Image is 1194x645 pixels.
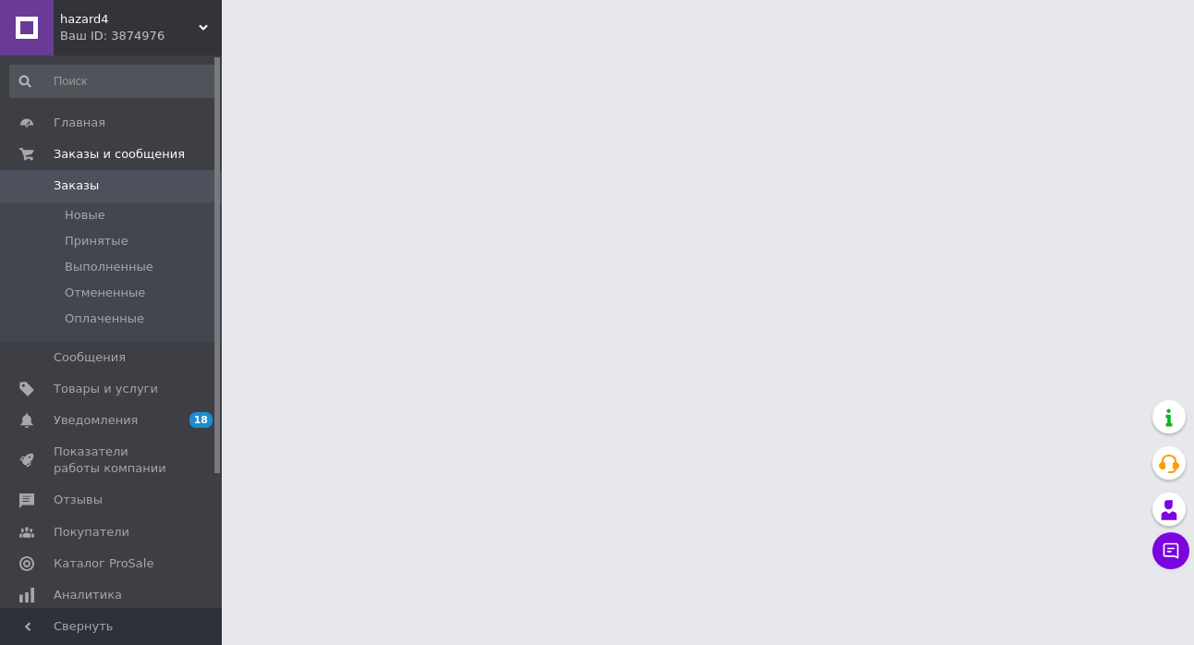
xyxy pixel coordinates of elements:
[54,381,158,397] span: Товары и услуги
[65,207,105,224] span: Новые
[1152,532,1189,569] button: Чат с покупателем
[54,524,129,541] span: Покупатели
[60,11,199,28] span: hazard4
[54,444,171,477] span: Показатели работы компании
[54,492,103,508] span: Отзывы
[65,233,128,249] span: Принятые
[54,412,138,429] span: Уведомления
[189,412,213,428] span: 18
[65,259,153,275] span: Выполненные
[54,146,185,163] span: Заказы и сообщения
[54,177,99,194] span: Заказы
[54,587,122,603] span: Аналитика
[54,555,153,572] span: Каталог ProSale
[54,115,105,131] span: Главная
[65,285,145,301] span: Отмененные
[9,65,218,98] input: Поиск
[65,310,144,327] span: Оплаченные
[60,28,222,44] div: Ваш ID: 3874976
[54,349,126,366] span: Сообщения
